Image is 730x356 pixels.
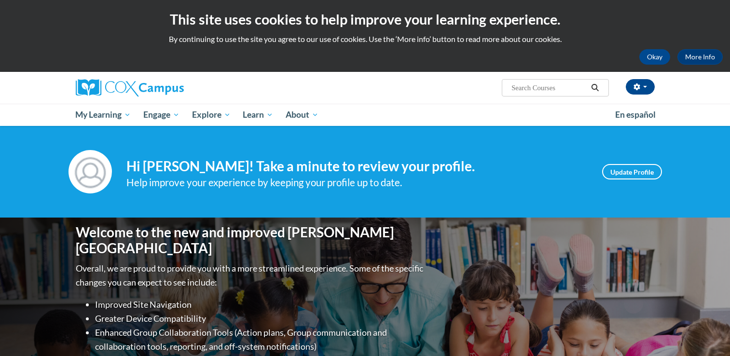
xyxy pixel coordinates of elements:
a: My Learning [69,104,138,126]
a: Learn [236,104,279,126]
a: Explore [186,104,237,126]
a: En español [609,105,662,125]
button: Account Settings [626,79,655,95]
div: Main menu [61,104,669,126]
h1: Welcome to the new and improved [PERSON_NAME][GEOGRAPHIC_DATA] [76,224,426,257]
span: Explore [192,109,231,121]
a: About [279,104,325,126]
span: My Learning [75,109,131,121]
a: Cox Campus [76,79,259,96]
a: Engage [137,104,186,126]
li: Greater Device Compatibility [95,312,426,326]
input: Search Courses [510,82,588,94]
p: By continuing to use the site you agree to our use of cookies. Use the ‘More info’ button to read... [7,34,723,44]
img: Profile Image [69,150,112,193]
img: Cox Campus [76,79,184,96]
span: En español [615,110,656,120]
span: Learn [243,109,273,121]
p: Overall, we are proud to provide you with a more streamlined experience. Some of the specific cha... [76,261,426,289]
a: More Info [677,49,723,65]
iframe: Button to launch messaging window [691,317,722,348]
div: Help improve your experience by keeping your profile up to date. [126,175,588,191]
li: Improved Site Navigation [95,298,426,312]
span: About [286,109,318,121]
h2: This site uses cookies to help improve your learning experience. [7,10,723,29]
h4: Hi [PERSON_NAME]! Take a minute to review your profile. [126,158,588,175]
a: Update Profile [602,164,662,179]
li: Enhanced Group Collaboration Tools (Action plans, Group communication and collaboration tools, re... [95,326,426,354]
button: Okay [639,49,670,65]
button: Search [588,82,602,94]
span: Engage [143,109,179,121]
iframe: Close message [624,294,643,314]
